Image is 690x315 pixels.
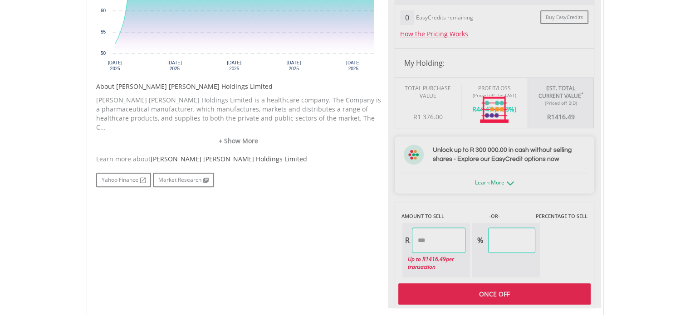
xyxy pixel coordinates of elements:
text: [DATE] 2025 [227,60,241,71]
a: Market Research [153,173,214,187]
text: [DATE] 2025 [346,60,361,71]
text: [DATE] 2025 [167,60,182,71]
a: Yahoo Finance [96,173,151,187]
span: [PERSON_NAME] [PERSON_NAME] Holdings Limited [151,155,307,163]
h5: About [PERSON_NAME] [PERSON_NAME] Holdings Limited [96,82,381,91]
text: 50 [100,51,106,56]
p: [PERSON_NAME] [PERSON_NAME] Holdings Limited is a healthcare company. The Company is a pharmaceut... [96,96,381,132]
a: + Show More [96,136,381,145]
text: 55 [100,29,106,34]
text: 60 [100,8,106,13]
text: [DATE] 2025 [286,60,301,71]
text: [DATE] 2025 [108,60,122,71]
div: Learn more about [96,155,381,164]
